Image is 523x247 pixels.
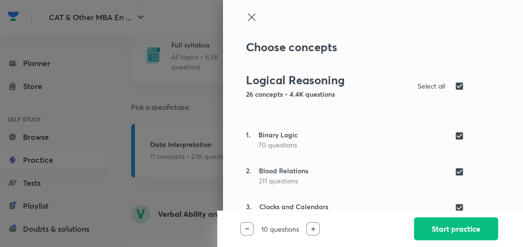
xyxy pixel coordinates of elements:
h5: Select all [418,81,445,91]
img: decrease [245,228,249,229]
p: 10 questions [254,224,306,234]
h5: 2. [246,166,251,186]
p: 211 questions [259,176,308,186]
button: Start practice [414,217,498,240]
img: increase [311,227,315,231]
h5: 1. [246,130,251,150]
h5: Clocks and Calendars [259,202,328,212]
p: 70 questions [258,140,298,150]
h3: Logical Reasoning [246,73,406,87]
h5: Blood Relations [259,166,308,176]
h5: Binary Logic [258,130,298,140]
h5: 3. [246,202,252,222]
p: 26 concepts • 4.4K questions [246,89,406,99]
h2: Choose concepts [246,40,468,54]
